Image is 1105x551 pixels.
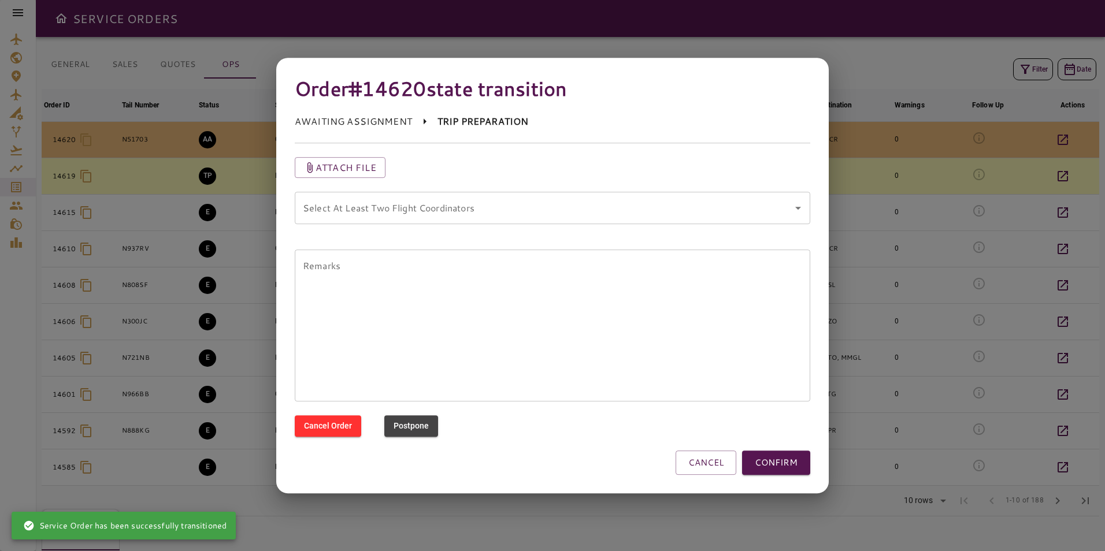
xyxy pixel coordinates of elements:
[295,415,361,437] button: Cancel Order
[295,76,810,100] h4: Order #14620 state transition
[316,161,376,174] p: Attach file
[742,451,810,475] button: CONFIRM
[295,114,412,128] p: AWAITING ASSIGNMENT
[384,415,438,437] button: Postpone
[23,515,227,536] div: Service Order has been successfully transitioned
[295,157,385,178] button: Attach file
[676,451,736,475] button: CANCEL
[790,200,806,216] button: Open
[437,114,528,128] p: TRIP PREPARATION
